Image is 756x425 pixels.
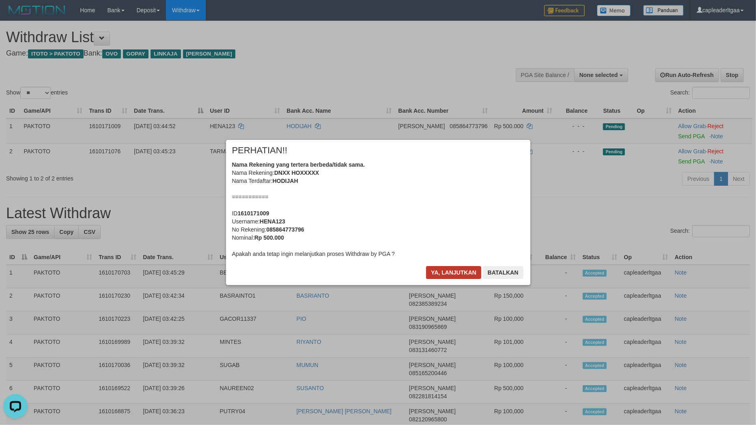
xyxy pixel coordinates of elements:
[483,266,523,279] button: Batalkan
[273,178,298,184] b: HODIJAH
[426,266,481,279] button: Ya, lanjutkan
[3,3,28,28] button: Open LiveChat chat widget
[254,234,284,241] b: Rp 500.000
[274,170,319,176] b: DNXX HOXXXXX
[260,218,285,225] b: HENA123
[266,226,304,233] b: 085864773796
[238,210,269,217] b: 1610171009
[232,161,365,168] b: Nama Rekening yang tertera berbeda/tidak sama.
[232,146,288,155] span: PERHATIAN!!
[232,161,524,258] div: Nama Rekening: Nama Terdaftar: =========== ID Username: No Rekening: Nominal: Apakah anda tetap i...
